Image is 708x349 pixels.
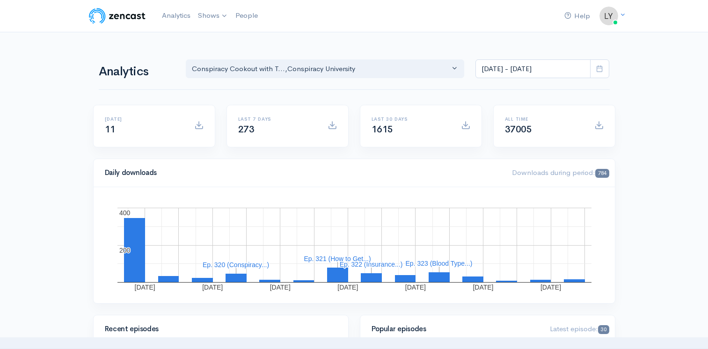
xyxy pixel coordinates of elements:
text: Ep. 320 (Conspiracy...) [202,261,269,269]
span: 37005 [505,124,532,135]
text: Ep. 321 (How to Get...) [304,255,371,262]
text: Ep. 322 (Insurance...) [339,261,402,268]
img: ... [599,7,618,25]
h6: [DATE] [105,116,183,122]
h6: Last 7 days [238,116,316,122]
span: Downloads during period: [512,168,609,177]
text: [DATE] [473,284,493,291]
iframe: gist-messenger-bubble-iframe [676,317,699,340]
h1: Analytics [99,65,175,79]
a: Shows [194,6,232,26]
a: Help [561,6,594,26]
h4: Daily downloads [105,169,501,177]
span: 11 [105,124,116,135]
h6: Last 30 days [372,116,450,122]
span: 1615 [372,124,393,135]
h6: All time [505,116,583,122]
button: Conspiracy Cookout with T..., Conspiracy University [186,59,465,79]
text: [DATE] [337,284,358,291]
text: Ep. 323 (Blood Type...) [405,260,472,267]
text: 200 [119,247,131,254]
h4: Recent episodes [105,325,331,333]
img: ZenCast Logo [88,7,147,25]
a: People [232,6,262,26]
text: [DATE] [202,284,223,291]
text: [DATE] [405,284,425,291]
a: Analytics [158,6,194,26]
span: 30 [598,325,609,334]
svg: A chart. [105,198,604,292]
text: [DATE] [270,284,290,291]
text: 400 [119,209,131,217]
span: Latest episode: [550,324,609,333]
text: [DATE] [134,284,155,291]
div: Conspiracy Cookout with T... , Conspiracy University [192,64,450,74]
h4: Popular episodes [372,325,539,333]
text: [DATE] [540,284,561,291]
input: analytics date range selector [475,59,591,79]
span: 784 [595,169,609,178]
span: 273 [238,124,255,135]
